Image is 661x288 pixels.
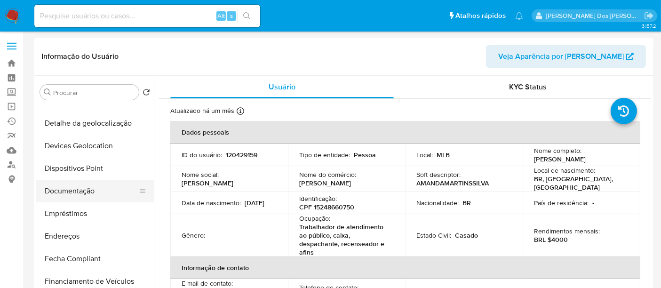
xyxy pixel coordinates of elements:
[534,166,595,175] p: Local de nascimento :
[299,179,351,187] p: [PERSON_NAME]
[182,151,222,159] p: ID do usuário :
[299,194,337,203] p: Identificação :
[245,199,264,207] p: [DATE]
[230,11,233,20] span: s
[417,231,452,240] p: Estado Civil :
[534,199,589,207] p: País de residência :
[299,151,350,159] p: Tipo de entidade :
[41,52,119,61] h1: Informação do Usuário
[217,11,225,20] span: Alt
[592,199,594,207] p: -
[36,112,154,135] button: Detalhe da geolocalização
[299,223,390,256] p: Trabalhador de atendimento ao público, caixa, despachante, recenseador e afins
[455,231,478,240] p: Casado
[182,279,233,288] p: E-mail de contato :
[182,231,205,240] p: Gênero :
[36,180,146,202] button: Documentação
[486,45,646,68] button: Veja Aparência por [PERSON_NAME]
[226,151,257,159] p: 120429159
[170,106,234,115] p: Atualizado há um mês
[534,146,581,155] p: Nome completo :
[299,203,354,211] p: CPF 15248660750
[299,214,330,223] p: Ocupação :
[36,202,154,225] button: Empréstimos
[299,170,356,179] p: Nome do comércio :
[463,199,471,207] p: BR
[182,199,241,207] p: Data de nascimento :
[269,81,295,92] span: Usuário
[44,88,51,96] button: Procurar
[182,179,233,187] p: [PERSON_NAME]
[36,135,154,157] button: Devices Geolocation
[143,88,150,99] button: Retornar ao pedido padrão
[417,199,459,207] p: Nacionalidade :
[455,11,506,21] span: Atalhos rápidos
[53,88,135,97] input: Procurar
[644,11,654,21] a: Sair
[534,235,568,244] p: BRL $4000
[36,157,154,180] button: Dispositivos Point
[510,81,547,92] span: KYC Status
[354,151,376,159] p: Pessoa
[534,175,625,192] p: BR, [GEOGRAPHIC_DATA], [GEOGRAPHIC_DATA]
[534,155,586,163] p: [PERSON_NAME]
[515,12,523,20] a: Notificações
[170,256,640,279] th: Informação de contato
[417,170,461,179] p: Soft descriptor :
[417,151,433,159] p: Local :
[498,45,624,68] span: Veja Aparência por [PERSON_NAME]
[34,10,260,22] input: Pesquise usuários ou casos...
[417,179,489,187] p: AMANDAMARTINSSILVA
[534,227,600,235] p: Rendimentos mensais :
[437,151,450,159] p: MLB
[36,248,154,270] button: Fecha Compliant
[546,11,641,20] p: renato.lopes@mercadopago.com.br
[170,121,640,144] th: Dados pessoais
[209,231,211,240] p: -
[182,170,219,179] p: Nome social :
[237,9,256,23] button: search-icon
[36,225,154,248] button: Endereços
